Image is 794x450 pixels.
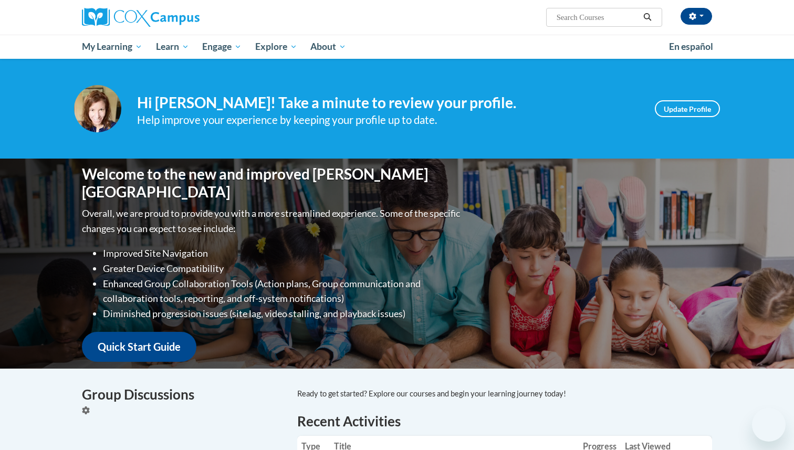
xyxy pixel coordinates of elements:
a: About [304,35,353,59]
a: En español [662,36,720,58]
span: En español [669,41,713,52]
p: Overall, we are proud to provide you with a more streamlined experience. Some of the specific cha... [82,206,463,236]
span: My Learning [82,40,142,53]
a: Update Profile [655,100,720,117]
a: Cox Campus [82,8,281,27]
span: About [310,40,346,53]
li: Enhanced Group Collaboration Tools (Action plans, Group communication and collaboration tools, re... [103,276,463,307]
span: Learn [156,40,189,53]
button: Search [640,11,655,24]
a: Quick Start Guide [82,332,196,362]
input: Search Courses [556,11,640,24]
li: Diminished progression issues (site lag, video stalling, and playback issues) [103,306,463,321]
img: Profile Image [74,85,121,132]
span: Engage [202,40,242,53]
div: Main menu [66,35,728,59]
span: Explore [255,40,297,53]
li: Greater Device Compatibility [103,261,463,276]
a: Engage [195,35,248,59]
a: Explore [248,35,304,59]
a: My Learning [75,35,149,59]
button: Account Settings [681,8,712,25]
a: Learn [149,35,196,59]
h4: Group Discussions [82,384,281,405]
h1: Recent Activities [297,412,712,431]
li: Improved Site Navigation [103,246,463,261]
h1: Welcome to the new and improved [PERSON_NAME][GEOGRAPHIC_DATA] [82,165,463,201]
iframe: Button to launch messaging window [752,408,786,442]
h4: Hi [PERSON_NAME]! Take a minute to review your profile. [137,94,639,112]
div: Help improve your experience by keeping your profile up to date. [137,111,639,129]
img: Cox Campus [82,8,200,27]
